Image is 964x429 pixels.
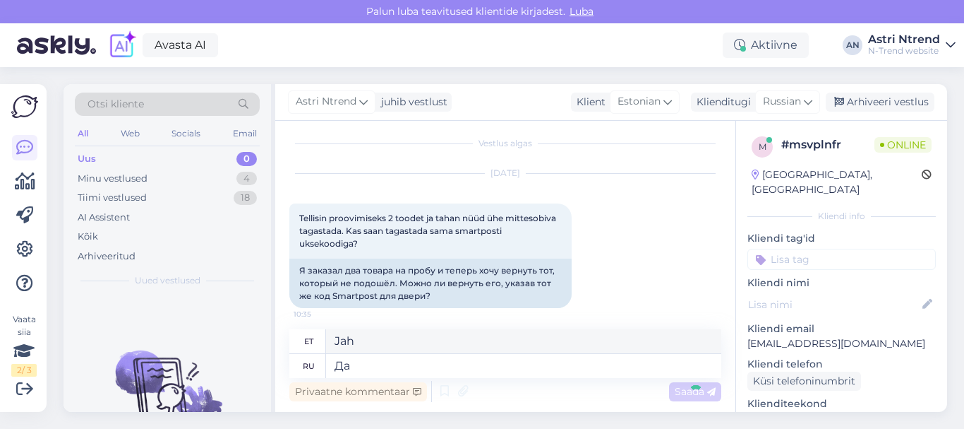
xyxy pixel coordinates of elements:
p: Kliendi email [747,322,936,336]
span: Astri Ntrend [296,94,356,110]
div: AI Assistent [78,211,130,225]
div: Socials [169,124,203,143]
a: Avasta AI [143,33,218,57]
span: Uued vestlused [135,274,200,287]
span: Russian [763,94,801,110]
span: Otsi kliente [88,97,144,112]
div: Vaata siia [11,313,37,377]
div: N-Trend website [868,45,940,57]
span: Estonian [617,94,661,110]
p: Kliendi telefon [747,357,936,372]
span: Tellisin proovimiseks 2 toodet ja tahan nüüd ühe mittesobiva tagastada. Kas saan tagastada sama s... [299,213,558,249]
div: Aktiivne [723,33,809,58]
div: Я заказал два товара на пробу и теперь хочу вернуть тот, который не подошёл. Можно ли вернуть его... [289,259,572,308]
div: Web [118,124,143,143]
input: Lisa nimi [748,297,920,312]
p: Klienditeekond [747,396,936,411]
span: m [759,141,766,152]
a: Astri NtrendN-Trend website [868,34,956,57]
span: Online [874,137,932,153]
div: 0 [236,152,257,166]
div: Kliendi info [747,210,936,223]
div: Arhiveeritud [78,249,135,264]
div: 2 / 3 [11,364,37,377]
p: [EMAIL_ADDRESS][DOMAIN_NAME] [747,336,936,351]
input: Lisa tag [747,249,936,270]
div: 4 [236,172,257,186]
div: [DATE] [289,167,721,180]
div: [GEOGRAPHIC_DATA], [GEOGRAPHIC_DATA] [752,168,922,197]
div: juhib vestlust [375,95,447,110]
div: Tiimi vestlused [78,191,147,205]
p: Kliendi tag'id [747,231,936,246]
div: All [75,124,91,143]
div: Email [230,124,260,143]
div: Minu vestlused [78,172,147,186]
div: Kõik [78,230,98,244]
p: Kliendi nimi [747,276,936,290]
div: AN [843,35,862,55]
img: Askly Logo [11,95,38,118]
span: 10:35 [294,309,347,319]
div: Vestlus algas [289,137,721,150]
div: Arhiveeri vestlus [826,93,934,112]
div: Klient [571,95,605,110]
img: explore-ai [107,30,137,60]
div: # msvplnfr [781,136,874,153]
div: Klienditugi [691,95,751,110]
div: Uus [78,152,96,166]
span: Luba [565,5,598,18]
div: Küsi telefoninumbrit [747,372,861,391]
div: Astri Ntrend [868,34,940,45]
div: 18 [234,191,257,205]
